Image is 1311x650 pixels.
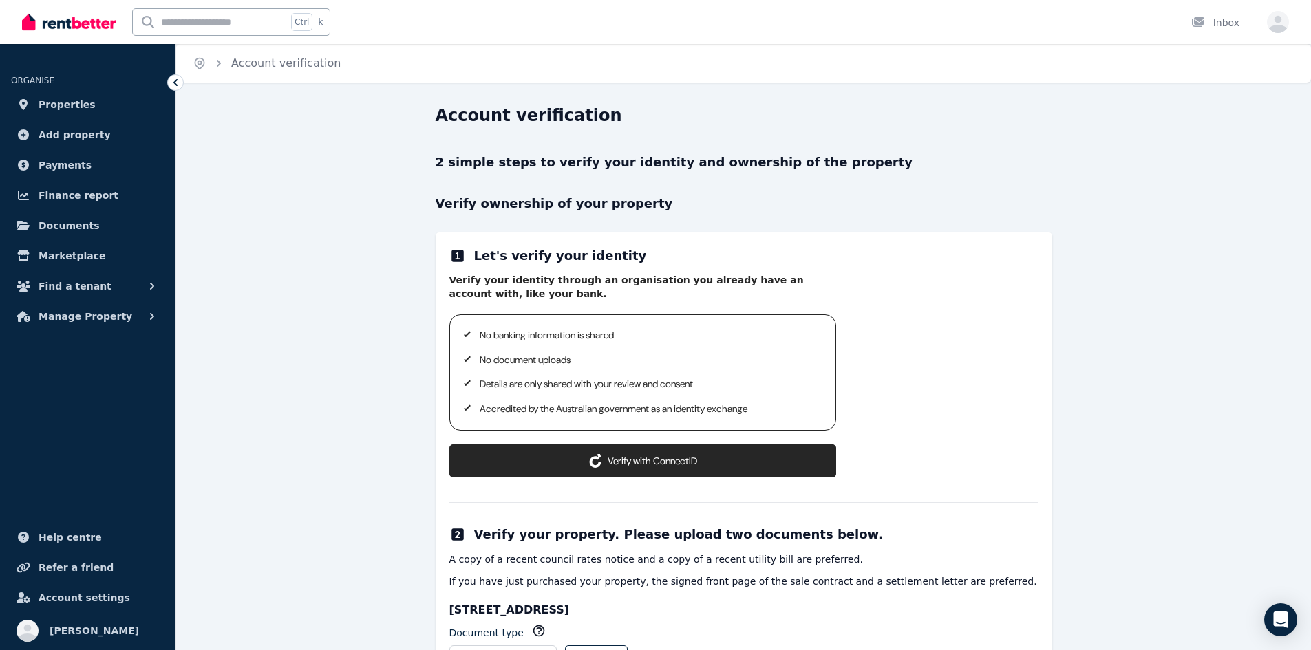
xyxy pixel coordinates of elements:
span: Documents [39,217,100,234]
a: Documents [11,212,164,239]
span: Marketplace [39,248,105,264]
button: Find a tenant [11,272,164,300]
p: Verify ownership of your property [436,194,1052,213]
span: Properties [39,96,96,113]
p: If you have just purchased your property, the signed front page of the sale contract and a settle... [449,574,1038,588]
p: Verify your identity through an organisation you already have an account with, like your bank. [449,274,836,301]
p: A copy of a recent council rates notice and a copy of a recent utility bill are preferred. [449,552,1038,566]
p: Details are only shared with your review and consent [480,378,820,391]
p: 2 simple steps to verify your identity and ownership of the property [436,153,1052,172]
span: ORGANISE [11,76,54,85]
p: No document uploads [480,354,820,367]
a: Account verification [231,56,341,69]
span: Payments [39,157,92,173]
button: Manage Property [11,303,164,330]
a: Add property [11,121,164,149]
span: Manage Property [39,308,132,325]
a: Account settings [11,584,164,611]
p: No banking information is shared [480,329,820,343]
span: [PERSON_NAME] [50,622,139,639]
span: Finance report [39,187,118,204]
h3: [STREET_ADDRESS] [449,602,1038,618]
span: Help centre [39,529,102,545]
a: Properties [11,91,164,118]
p: Accredited by the Australian government as an identity exchange [480,402,820,416]
span: Account settings [39,589,130,606]
span: Ctrl [291,13,312,31]
div: Inbox [1191,16,1239,30]
a: Refer a friend [11,554,164,581]
h2: Verify your property. Please upload two documents below. [474,525,883,544]
nav: Breadcrumb [176,44,357,83]
img: RentBetter [22,12,116,32]
span: Add property [39,127,111,143]
a: Finance report [11,182,164,209]
a: Payments [11,151,164,179]
button: Verify with ConnectID [449,444,836,477]
span: k [318,17,323,28]
div: Open Intercom Messenger [1264,603,1297,636]
span: Find a tenant [39,278,111,294]
span: Refer a friend [39,559,114,576]
a: Help centre [11,523,164,551]
a: Marketplace [11,242,164,270]
label: Document type [449,626,524,640]
h2: Let's verify your identity [474,246,647,266]
h1: Account verification [436,105,622,127]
